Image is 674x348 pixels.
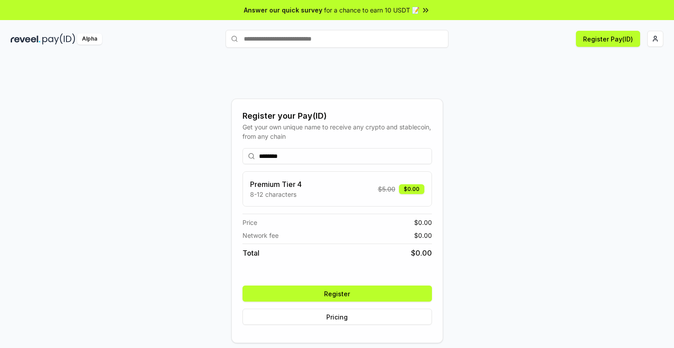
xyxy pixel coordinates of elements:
[77,33,102,45] div: Alpha
[576,31,640,47] button: Register Pay(ID)
[411,248,432,258] span: $ 0.00
[378,184,395,194] span: $ 5.00
[242,218,257,227] span: Price
[324,5,419,15] span: for a chance to earn 10 USDT 📝
[244,5,322,15] span: Answer our quick survey
[242,110,432,122] div: Register your Pay(ID)
[242,231,279,240] span: Network fee
[242,286,432,302] button: Register
[414,231,432,240] span: $ 0.00
[242,248,259,258] span: Total
[250,190,302,199] p: 8-12 characters
[11,33,41,45] img: reveel_dark
[242,309,432,325] button: Pricing
[250,179,302,190] h3: Premium Tier 4
[42,33,75,45] img: pay_id
[242,122,432,141] div: Get your own unique name to receive any crypto and stablecoin, from any chain
[414,218,432,227] span: $ 0.00
[399,184,424,194] div: $0.00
